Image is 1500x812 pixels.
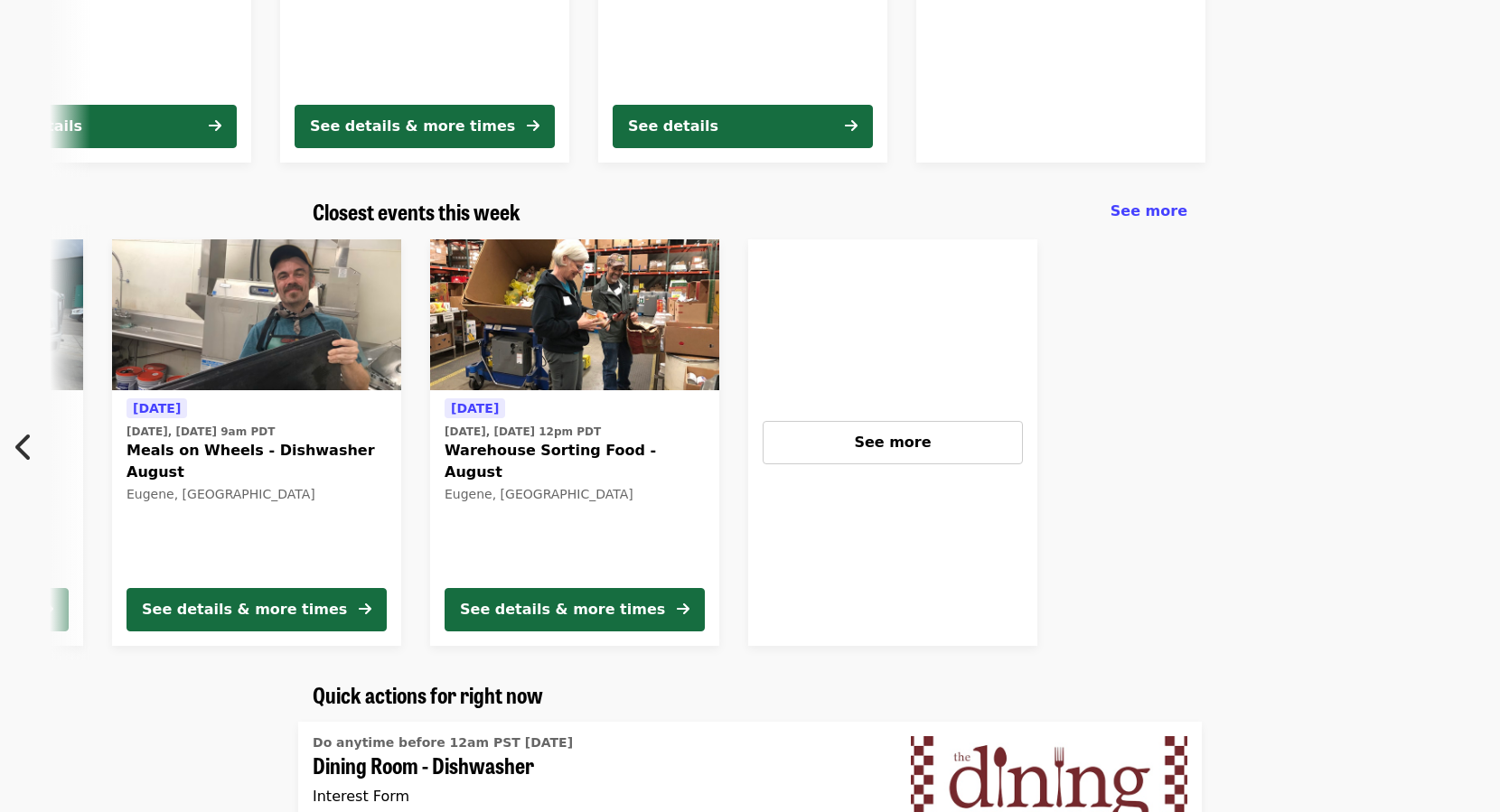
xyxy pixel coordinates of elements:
span: [DATE] [451,401,499,415]
div: Closest events this week [298,199,1202,225]
div: See details & more times [460,599,665,621]
div: Eugene, [GEOGRAPHIC_DATA] [127,487,387,502]
i: arrow-right icon [677,601,689,618]
div: See details & more times [142,599,347,621]
time: [DATE], [DATE] 9am PDT [127,424,275,440]
span: Meals on Wheels - Dishwasher August [127,440,387,483]
span: [DATE] [133,401,181,415]
span: Interest Form [313,788,409,805]
i: chevron-left icon [15,430,33,464]
button: See details [613,105,873,148]
div: See details & more times [310,116,515,137]
button: See details & more times [295,105,555,148]
button: See more [763,421,1023,464]
i: arrow-right icon [527,117,539,135]
a: See more [1111,201,1187,222]
span: See more [1111,202,1187,219]
div: Eugene, [GEOGRAPHIC_DATA] [445,487,705,502]
span: See more [854,434,931,451]
img: Meals on Wheels - Dishwasher August organized by FOOD For Lane County [112,239,401,391]
div: See details [628,116,718,137]
span: Warehouse Sorting Food - August [445,440,705,483]
span: Closest events this week [313,195,520,227]
button: See details & more times [127,588,387,631]
img: Warehouse Sorting Food - August organized by FOOD For Lane County [430,239,719,391]
a: See details for "Warehouse Sorting Food - August" [430,239,719,646]
a: See details for "Meals on Wheels - Dishwasher August" [112,239,401,646]
i: arrow-right icon [359,601,371,618]
span: Dining Room - Dishwasher [313,752,882,779]
a: See more [748,239,1037,646]
button: See details & more times [445,588,705,631]
span: Quick actions for right now [313,678,543,710]
a: Closest events this week [313,199,520,225]
i: arrow-right icon [209,117,221,135]
span: Do anytime before 12am PST [DATE] [313,735,573,750]
time: [DATE], [DATE] 12pm PDT [445,424,601,440]
i: arrow-right icon [845,117,858,135]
